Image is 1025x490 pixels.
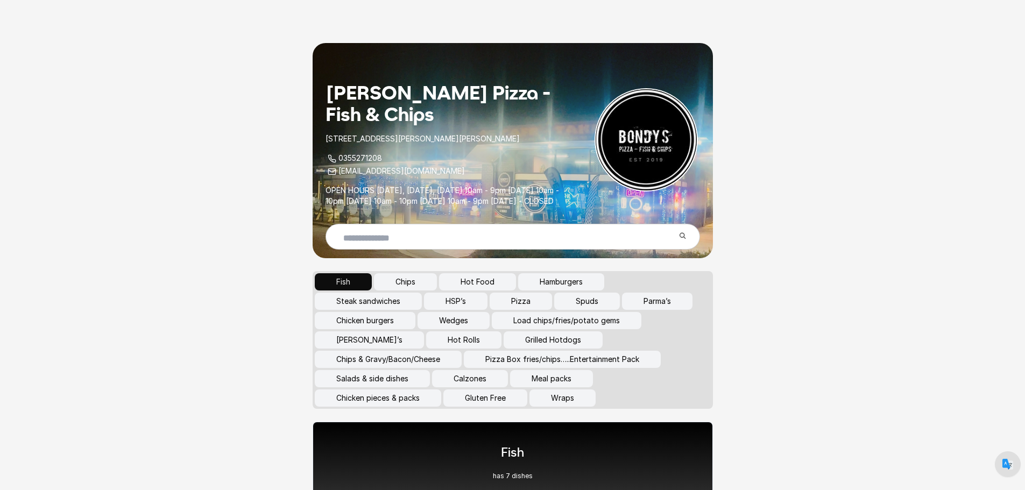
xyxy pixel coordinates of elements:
button: Hot Rolls [426,331,501,349]
button: Salads & side dishes [315,370,430,387]
p: has 7 dishes [493,472,533,480]
button: Chips & Gravy/Bacon/Cheese [315,351,462,368]
button: Load chips/fries/potato gems [492,312,641,329]
button: Pizza Box fries/chips…..Entertainment Pack [464,351,661,368]
button: Hamburgers [518,273,604,290]
button: Wedges [418,312,490,329]
button: Gluten Free [443,389,527,407]
img: Restaurant Logo [595,88,698,191]
p: [EMAIL_ADDRESS][DOMAIN_NAME] [326,166,567,176]
button: Chips [374,273,437,290]
button: Chicken pieces & packs [315,389,441,407]
button: Spuds [554,293,620,310]
button: Meal packs [510,370,593,387]
button: Hot Food [439,273,516,290]
button: Wraps [529,389,596,407]
button: Pizza [490,293,552,310]
button: Fish [315,273,372,290]
button: Grilled Hotdogs [504,331,603,349]
img: default.png [1002,459,1013,470]
p: [STREET_ADDRESS][PERSON_NAME][PERSON_NAME] [326,133,567,144]
p: 0355271208 [326,153,567,164]
button: Steak sandwiches [315,293,422,310]
h1: [PERSON_NAME] Pizza - Fish & Chips [326,82,567,125]
button: HSP’s [424,293,487,310]
button: Parma’s [622,293,692,310]
button: [PERSON_NAME]’s [315,331,424,349]
h1: Fish [493,444,533,461]
button: Chicken burgers [315,312,415,329]
button: Calzones [432,370,508,387]
p: OPEN HOURS [DATE], [DATE], [DATE] 10am - 9pm [DATE] 10am - 10pm [DATE] 10am - 10pm [DATE] 10am - ... [326,185,567,207]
